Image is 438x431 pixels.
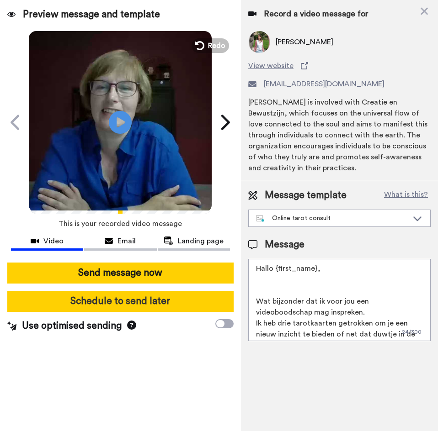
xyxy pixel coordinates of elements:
[264,79,385,89] span: [EMAIL_ADDRESS][DOMAIN_NAME]
[381,189,431,202] button: What is this?
[265,238,304,252] span: Message
[7,263,234,284] button: Send message now
[248,97,431,173] div: [PERSON_NAME] is involved with Creatie en Bewustzijn, which focuses on the universal flow of love...
[265,189,347,202] span: Message template
[118,236,136,247] span: Email
[22,319,122,333] span: Use optimised sending
[248,60,294,71] span: View website
[256,215,265,222] img: nextgen-template.svg
[178,236,224,247] span: Landing page
[59,214,182,234] span: This is your recorded video message
[7,291,234,312] button: Schedule to send later
[248,259,431,341] textarea: Hallo {first_name}, Wat bijzonder dat ik voor jou een videoboodschap mag inspreken. Ik heb drie t...
[256,214,408,223] div: Online tarot consult
[248,60,431,71] a: View website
